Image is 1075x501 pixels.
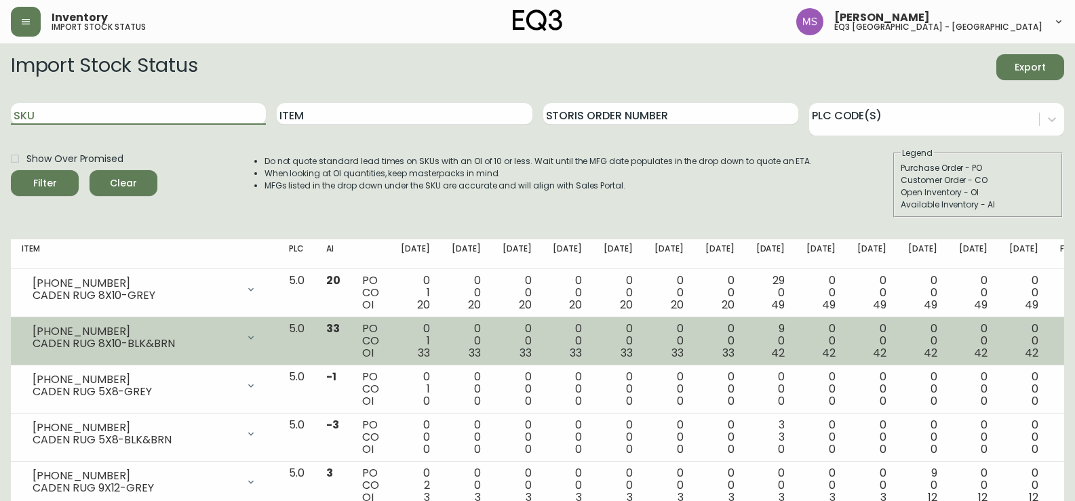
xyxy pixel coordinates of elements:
[33,470,237,482] div: [PHONE_NUMBER]
[441,239,492,269] th: [DATE]
[1025,345,1038,361] span: 42
[959,323,988,359] div: 0 0
[873,297,886,313] span: 49
[705,419,735,456] div: 0 0
[520,345,532,361] span: 33
[33,338,237,350] div: CADEN RUG 8X10-BLK&BRN
[873,345,886,361] span: 42
[959,419,988,456] div: 0 0
[390,239,441,269] th: [DATE]
[1009,371,1038,407] div: 0 0
[620,297,633,313] span: 20
[593,239,644,269] th: [DATE]
[948,239,999,269] th: [DATE]
[981,393,988,409] span: 0
[604,275,633,311] div: 0 0
[806,419,836,456] div: 0 0
[362,419,379,456] div: PO CO
[974,345,988,361] span: 42
[778,441,785,457] span: 0
[728,393,735,409] span: 0
[553,371,582,407] div: 0 0
[474,393,481,409] span: 0
[1032,393,1038,409] span: 0
[33,386,237,398] div: CADEN RUG 5X8-GREY
[423,441,430,457] span: 0
[705,323,735,359] div: 0 0
[1009,275,1038,311] div: 0 0
[513,9,563,31] img: logo
[901,162,1055,174] div: Purchase Order - PO
[326,465,333,481] span: 3
[771,345,785,361] span: 42
[604,371,633,407] div: 0 0
[806,371,836,407] div: 0 0
[671,345,684,361] span: 33
[362,345,374,361] span: OI
[998,239,1049,269] th: [DATE]
[278,414,315,462] td: 5.0
[857,371,886,407] div: 0 0
[806,275,836,311] div: 0 0
[771,297,785,313] span: 49
[33,482,237,494] div: CADEN RUG 9X12-GREY
[901,147,934,159] legend: Legend
[722,345,735,361] span: 33
[52,12,108,23] span: Inventory
[503,323,532,359] div: 0 0
[362,275,379,311] div: PO CO
[90,170,157,196] button: Clear
[1025,297,1038,313] span: 49
[503,371,532,407] div: 0 0
[468,297,481,313] span: 20
[796,239,846,269] th: [DATE]
[695,239,745,269] th: [DATE]
[654,371,684,407] div: 0 0
[822,297,836,313] span: 49
[575,393,582,409] span: 0
[401,275,430,311] div: 0 1
[553,275,582,311] div: 0 0
[452,419,481,456] div: 0 0
[418,345,430,361] span: 33
[401,323,430,359] div: 0 1
[626,441,633,457] span: 0
[362,323,379,359] div: PO CO
[525,441,532,457] span: 0
[901,186,1055,199] div: Open Inventory - OI
[908,275,937,311] div: 0 0
[278,269,315,317] td: 5.0
[857,419,886,456] div: 0 0
[1009,419,1038,456] div: 0 0
[326,273,340,288] span: 20
[981,441,988,457] span: 0
[22,323,267,353] div: [PHONE_NUMBER]CADEN RUG 8X10-BLK&BRN
[326,321,340,336] span: 33
[469,345,481,361] span: 33
[33,434,237,446] div: CADEN RUG 5X8-BLK&BRN
[745,239,796,269] th: [DATE]
[570,345,582,361] span: 33
[553,323,582,359] div: 0 0
[33,277,237,289] div: [PHONE_NUMBER]
[604,419,633,456] div: 0 0
[503,419,532,456] div: 0 0
[897,239,948,269] th: [DATE]
[671,297,684,313] span: 20
[362,441,374,457] span: OI
[278,365,315,414] td: 5.0
[626,393,633,409] span: 0
[846,239,897,269] th: [DATE]
[401,419,430,456] div: 0 0
[401,371,430,407] div: 0 1
[796,8,823,35] img: 1b6e43211f6f3cc0b0729c9049b8e7af
[22,275,267,304] div: [PHONE_NUMBER]CADEN RUG 8X10-GREY
[806,323,836,359] div: 0 0
[22,371,267,401] div: [PHONE_NUMBER]CADEN RUG 5X8-GREY
[621,345,633,361] span: 33
[542,239,593,269] th: [DATE]
[423,393,430,409] span: 0
[644,239,695,269] th: [DATE]
[362,371,379,407] div: PO CO
[22,467,267,497] div: [PHONE_NUMBER]CADEN RUG 9X12-GREY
